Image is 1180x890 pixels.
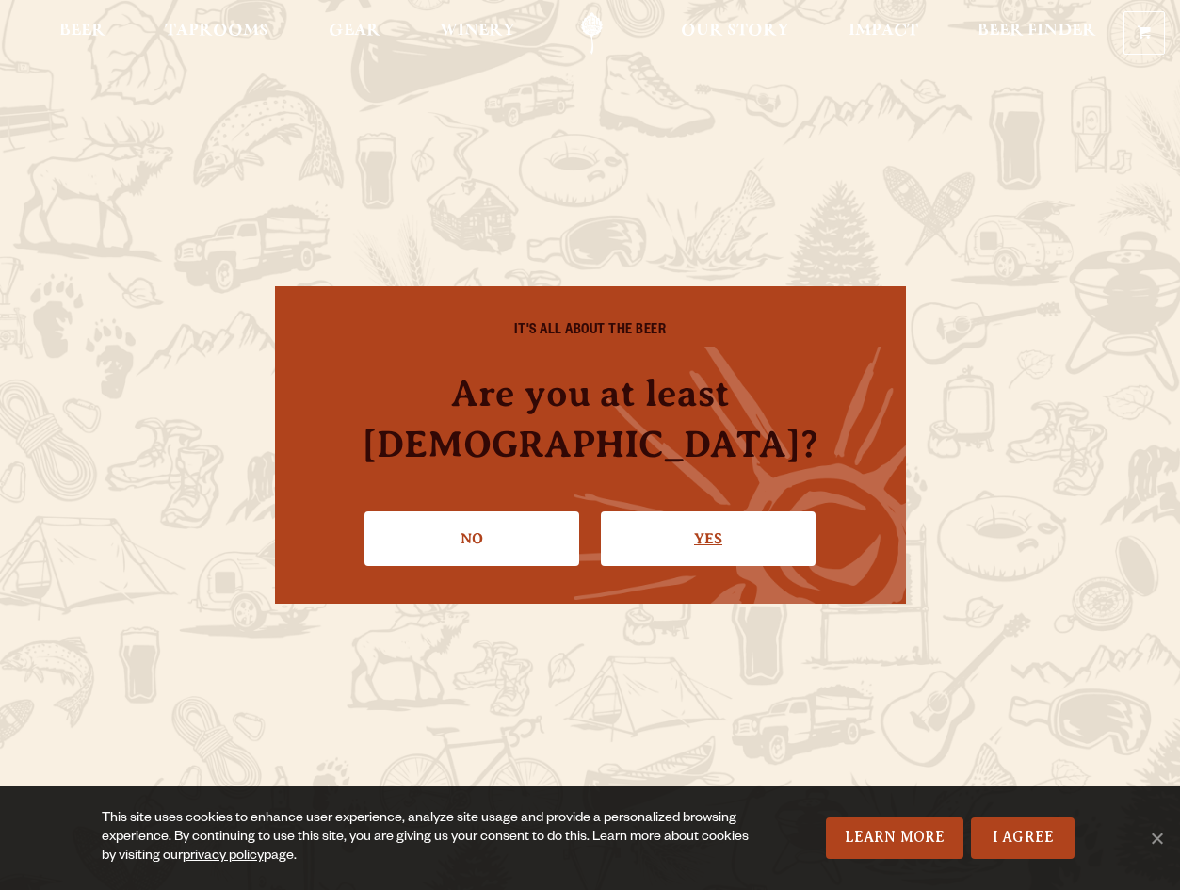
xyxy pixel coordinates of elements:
[836,12,930,55] a: Impact
[313,368,868,468] h4: Are you at least [DEMOGRAPHIC_DATA]?
[440,24,515,39] span: Winery
[978,24,1096,39] span: Beer Finder
[153,12,281,55] a: Taprooms
[971,817,1075,859] a: I Agree
[428,12,527,55] a: Winery
[59,24,105,39] span: Beer
[826,817,964,859] a: Learn More
[329,24,380,39] span: Gear
[1147,829,1166,848] span: No
[601,511,816,566] a: Confirm I'm 21 or older
[965,12,1108,55] a: Beer Finder
[364,511,579,566] a: No
[849,24,918,39] span: Impact
[669,12,801,55] a: Our Story
[165,24,268,39] span: Taprooms
[557,12,627,55] a: Odell Home
[681,24,789,39] span: Our Story
[102,810,753,866] div: This site uses cookies to enhance user experience, analyze site usage and provide a personalized ...
[47,12,118,55] a: Beer
[183,850,264,865] a: privacy policy
[316,12,393,55] a: Gear
[313,324,868,341] h6: IT'S ALL ABOUT THE BEER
